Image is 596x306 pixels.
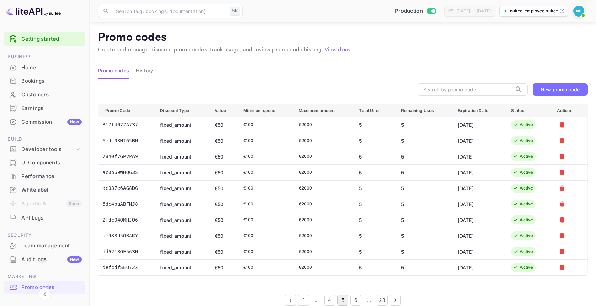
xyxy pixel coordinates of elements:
[557,151,567,162] button: Mark for deletion
[21,173,82,181] div: Performance
[98,196,155,212] td: 6dc4baABFMJ8
[293,104,354,117] th: Maximum amount
[21,256,82,264] div: Audit logs
[243,122,287,128] div: € 100
[209,180,238,196] td: € 50
[520,185,533,191] div: Active
[557,215,567,225] button: Mark for deletion
[243,248,287,255] div: € 100
[21,35,82,43] a: Getting started
[299,201,348,207] div: € 2000
[243,185,287,191] div: € 100
[557,231,567,241] button: Mark for deletion
[299,248,348,255] div: € 2000
[155,104,209,117] th: Discount Type
[396,244,452,259] td: 5
[21,159,82,167] div: UI Components
[418,83,512,96] input: Search by promo code...
[510,8,558,14] p: nuitee-employee.nuitee...
[98,212,155,228] td: 2fdc04OMHJ06
[354,180,395,196] td: 5
[136,62,153,79] button: History
[4,143,85,155] div: Developer tools
[396,164,452,180] td: 5
[299,233,348,239] div: € 2000
[209,117,238,133] td: € 50
[67,256,82,263] div: New
[557,120,567,130] button: Mark for deletion
[354,212,395,228] td: 5
[98,164,155,180] td: ac0b69WHQG3S
[243,201,287,207] div: € 100
[557,135,567,146] button: Mark for deletion
[155,133,209,149] td: fixed_amount
[209,228,238,244] td: € 50
[506,104,551,117] th: Status
[21,91,82,99] div: Customers
[299,185,348,191] div: € 2000
[452,133,506,149] td: [DATE]
[396,212,452,228] td: 5
[98,62,129,79] button: Promo codes
[557,199,567,209] button: Mark for deletion
[98,259,155,275] td: defcdfSEU7ZZ
[452,244,506,259] td: [DATE]
[354,244,395,259] td: 5
[243,264,287,271] div: € 100
[98,149,155,164] td: 7840f7GPVPA9
[285,295,296,306] button: Go to previous page
[520,169,533,175] div: Active
[354,228,395,244] td: 5
[4,156,85,169] a: UI Components
[396,117,452,133] td: 5
[67,119,82,125] div: New
[98,46,588,54] p: Create and manage discount promo codes, track usage, and review promo code history.
[520,248,533,255] div: Active
[98,104,155,117] th: Promo Code
[354,133,395,149] td: 5
[299,137,348,144] div: € 2000
[4,281,85,294] a: Promo codes
[209,164,238,180] td: € 50
[4,156,85,170] div: UI Components
[557,167,567,177] button: Mark for deletion
[98,295,588,306] nav: pagination navigation
[520,137,533,144] div: Active
[98,117,155,133] td: 317f407ZA737
[4,239,85,252] a: Team management
[21,77,82,85] div: Bookings
[573,6,584,17] img: nuitee employee
[230,7,240,16] div: ⌘K
[4,211,85,224] a: API Logs
[452,104,506,117] th: Expiration Date
[520,233,533,239] div: Active
[354,196,395,212] td: 5
[243,233,287,239] div: € 100
[396,259,452,275] td: 5
[4,74,85,87] a: Bookings
[4,102,85,114] a: Earnings
[557,183,567,193] button: Mark for deletion
[155,164,209,180] td: fixed_amount
[311,296,322,304] div: …
[452,117,506,133] td: [DATE]
[557,246,567,257] button: Mark for deletion
[98,31,588,44] p: Promo codes
[520,122,533,128] div: Active
[21,104,82,112] div: Earnings
[350,295,361,306] button: Go to page 6
[557,262,567,273] button: Mark for deletion
[21,242,82,250] div: Team management
[4,61,85,74] a: Home
[155,196,209,212] td: fixed_amount
[396,228,452,244] td: 5
[238,104,293,117] th: Minimum spend
[337,295,348,306] button: page 5
[392,7,439,15] div: Switch to Sandbox mode
[452,196,506,212] td: [DATE]
[552,104,588,117] th: Actions
[354,259,395,275] td: 5
[243,169,287,175] div: € 100
[98,228,155,244] td: ae988d5OBAKY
